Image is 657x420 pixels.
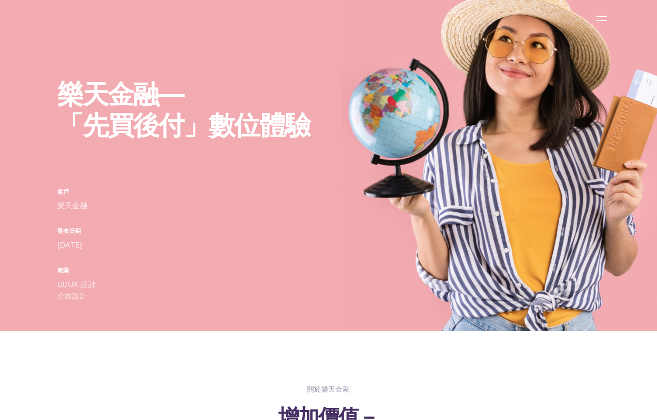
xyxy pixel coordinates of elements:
[57,240,83,249] font: [DATE]
[57,78,184,110] font: 樂天金融—
[307,385,350,393] font: 關於樂天金融
[57,109,310,141] font: 「先買後付」數位體驗
[57,201,87,210] font: 樂天金融
[57,291,87,300] font: 介面設計
[57,267,69,274] font: 範圍
[57,227,82,234] font: 發布日期
[57,188,69,196] font: 客戶
[57,280,96,289] font: UI/UX 設計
